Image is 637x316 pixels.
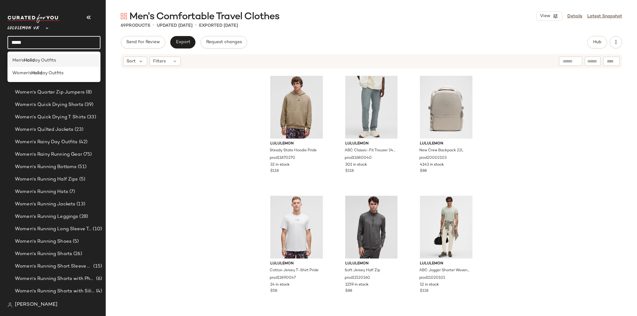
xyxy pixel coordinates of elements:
img: LM5AXNS_033454_1 [415,196,477,259]
span: Cotton Jersey T-Shirt Pride [270,268,318,273]
span: (51) [77,163,86,171]
span: $118 [420,288,428,294]
a: Latest Snapshot [587,13,622,20]
span: • [153,22,154,29]
span: Women's Rainy Day Outfits [15,139,78,146]
span: Women's Running Short Sleeve Tops [15,263,92,270]
span: • [195,22,197,29]
span: $58 [270,288,277,294]
span: Women's Quilted Jackets [15,126,73,133]
span: (10) [91,226,102,233]
span: New Crew Backpack 22L [419,148,463,153]
div: Products [121,22,150,29]
button: Export [170,36,195,48]
span: (39) [83,101,94,108]
span: Women's Running Shorts [15,250,72,258]
img: LM3ES1S_064587_1 [340,196,403,259]
span: (7) [68,188,75,195]
p: Exported [DATE] [199,22,238,29]
b: Holid [24,57,35,64]
button: View [536,11,562,21]
span: ABC Jogger Shorter WovenAir [419,268,472,273]
span: $88 [420,168,427,174]
span: Women's Running Bottoms [15,163,77,171]
span: (15) [92,263,102,270]
span: ay Outfits [35,57,56,64]
span: Women's Running Hats [15,188,68,195]
span: prod11870270 [270,155,295,161]
span: 1259 in stock [345,282,369,288]
span: Filters [153,58,166,65]
span: prod11020101 [419,275,445,281]
span: 301 in stock [345,162,367,168]
span: (5) [78,176,85,183]
span: (6) [95,275,102,282]
span: Women's [12,70,31,76]
button: Hub [587,36,607,48]
span: (13) [75,201,85,208]
span: (28) [78,213,88,220]
span: Women's Running Shorts with Phone Pocket [15,275,95,282]
span: prod20002103 [419,155,447,161]
span: [PERSON_NAME] [15,301,58,309]
button: Request changes [201,36,247,48]
span: Steady State Hoodie Pride [270,148,317,153]
span: (75) [82,151,92,158]
button: Send for Review [121,36,165,48]
span: Women's Quick Drying T Shirts [15,114,86,121]
span: (33) [86,114,96,121]
span: lululemon [270,261,323,267]
span: Sort [127,58,136,65]
span: Export [175,40,190,45]
span: 69 [121,23,126,28]
span: $118 [270,168,279,174]
span: lululemon [270,141,323,147]
span: prod11520160 [345,275,370,281]
span: Women's Quick Drying Shorts [15,101,83,108]
span: Women's Running Shoes [15,238,72,245]
span: ay Outfits [42,70,63,76]
span: ABC Classic-Fit Trouser 34L Stretch Cotton VersaTwill [345,148,397,153]
span: Women's Quarter Zip Jumpers [15,89,85,96]
b: Holid [31,70,42,76]
span: prod11680040 [345,155,372,161]
span: lululemon [420,141,472,147]
span: Women's Running Jackets [15,201,75,208]
a: Details [567,13,582,20]
span: lululemon [420,261,472,267]
img: LM5AX8S_034282_1 [340,76,403,139]
span: Soft Jersey Half Zip [345,268,380,273]
span: Women's Running Shorts with Silicone Grip [15,288,95,295]
img: LM3FQYS_068684_1 [265,76,328,139]
span: 32 in stock [270,162,290,168]
span: Women's Running Leggings [15,213,78,220]
span: (23) [73,126,83,133]
span: lululemon [345,261,398,267]
span: Men's Comfortable Travel Clothes [129,11,279,23]
span: Request changes [206,40,242,45]
img: LM3FJNS_0002_1 [265,196,328,259]
span: Hub [593,40,602,45]
span: 14 in stock [270,282,290,288]
span: Women's Rainy Running Gear [15,151,82,158]
span: (5) [72,238,79,245]
span: lululemon [345,141,398,147]
span: (4) [95,288,102,295]
span: 4143 in stock [420,162,444,168]
p: updated [DATE] [157,22,193,29]
span: $88 [345,288,352,294]
img: svg%3e [121,13,127,19]
img: svg%3e [7,302,12,307]
span: Men's [12,57,24,64]
span: $118 [345,168,354,174]
span: Lululemon UK [7,21,40,32]
span: Women's Running Half Zips [15,176,78,183]
span: prod11890047 [270,275,296,281]
span: (26) [72,250,82,258]
span: Send for Review [126,40,160,45]
span: 12 in stock [420,282,439,288]
span: Women's Running Long Sleeve Tops [15,226,91,233]
img: cfy_white_logo.C9jOOHJF.svg [7,14,60,23]
img: LU9CLES_070108_1 [415,76,477,139]
span: (42) [78,139,88,146]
